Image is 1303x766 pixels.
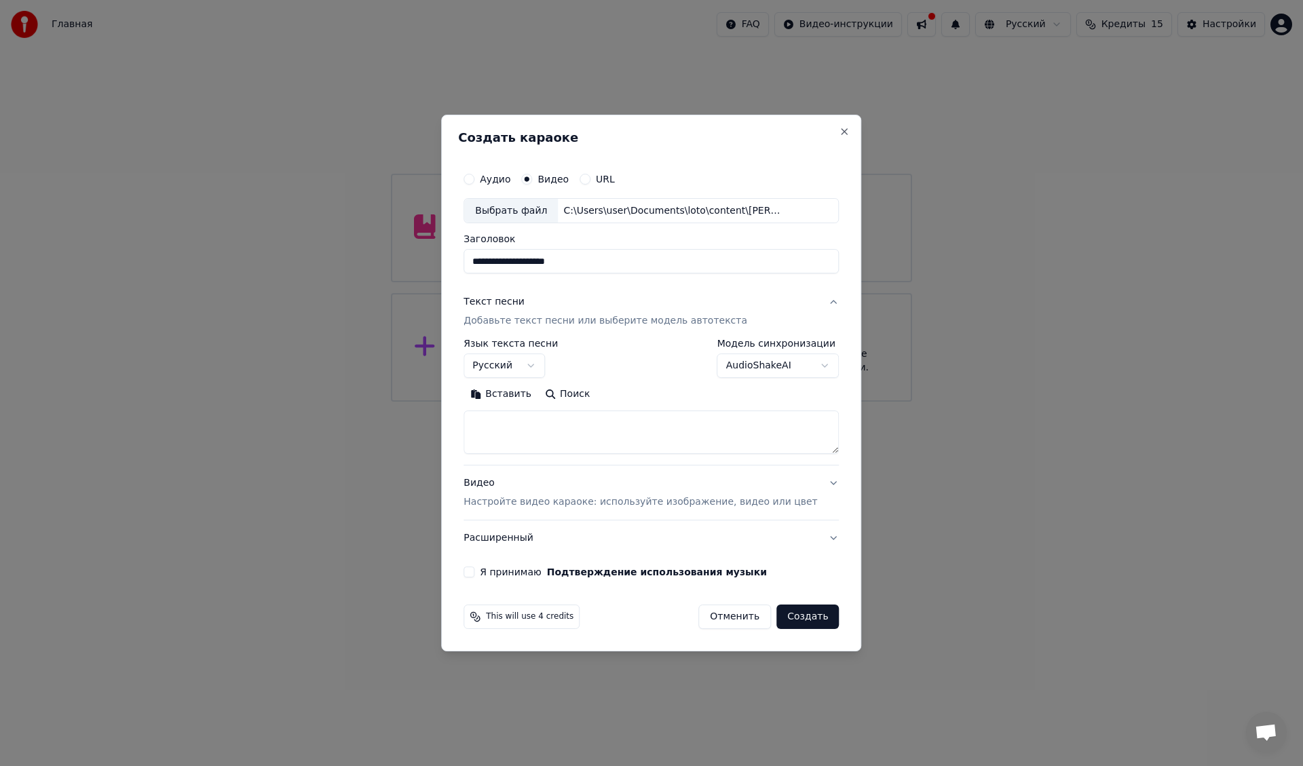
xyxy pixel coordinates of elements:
[538,384,597,406] button: Поиск
[464,520,839,556] button: Расширенный
[480,567,767,577] label: Я принимаю
[480,174,510,184] label: Аудио
[698,605,771,629] button: Отменить
[464,477,817,510] div: Видео
[464,339,558,349] label: Язык текста песни
[596,174,615,184] label: URL
[717,339,839,349] label: Модель синхронизации
[464,339,839,465] div: Текст песниДобавьте текст песни или выберите модель автотекста
[486,611,573,622] span: This will use 4 credits
[547,567,767,577] button: Я принимаю
[464,384,538,406] button: Вставить
[464,466,839,520] button: ВидеоНастройте видео караоке: используйте изображение, видео или цвет
[464,315,747,328] p: Добавьте текст песни или выберите модель автотекста
[558,204,789,218] div: C:\Users\user\Documents\loto\content\[PERSON_NAME].mp4
[464,296,525,309] div: Текст песни
[464,235,839,244] label: Заголовок
[464,495,817,509] p: Настройте видео караоке: используйте изображение, видео или цвет
[776,605,839,629] button: Создать
[464,199,558,223] div: Выбрать файл
[458,132,844,144] h2: Создать караоке
[464,285,839,339] button: Текст песниДобавьте текст песни или выберите модель автотекста
[537,174,569,184] label: Видео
